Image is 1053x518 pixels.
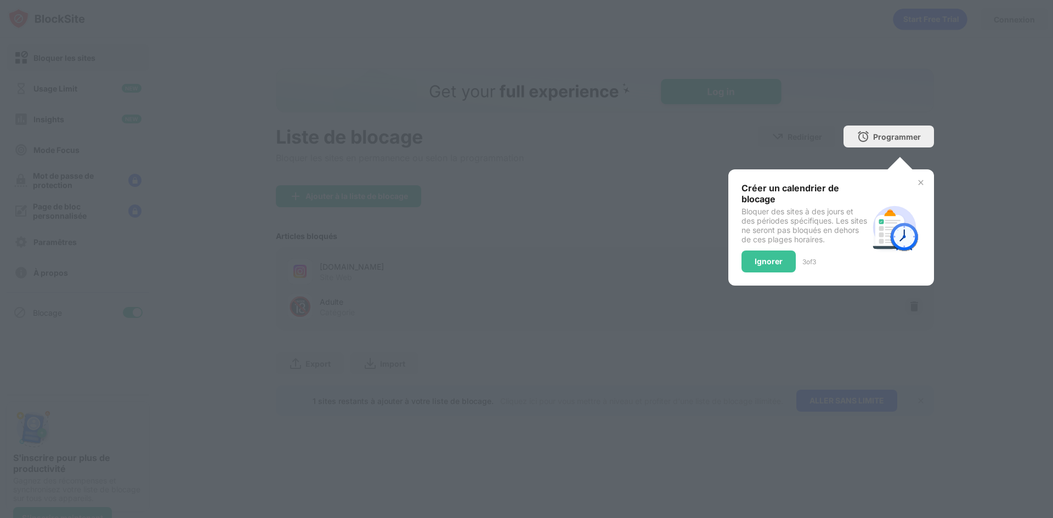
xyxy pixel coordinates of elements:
[741,207,868,244] div: Bloquer des sites à des jours et des périodes spécifiques. Les sites ne seront pas bloqués en deh...
[802,258,816,266] div: 3 of 3
[873,132,921,141] div: Programmer
[916,178,925,187] img: x-button.svg
[868,201,921,254] img: schedule.svg
[741,183,868,204] div: Créer un calendrier de blocage
[755,257,783,266] div: Ignorer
